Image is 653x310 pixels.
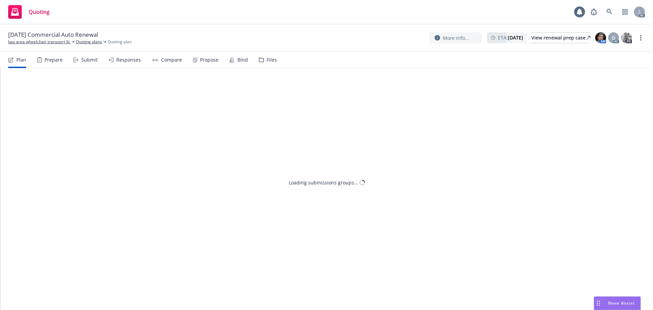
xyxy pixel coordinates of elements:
[595,32,606,43] img: photo
[289,179,358,186] div: Loading submissions groups...
[603,5,616,19] a: Search
[237,57,248,63] div: Bind
[612,34,615,42] span: D
[200,57,218,63] div: Propose
[116,57,141,63] div: Responses
[76,39,102,45] a: Quoting plans
[608,300,635,306] span: Nova Assist
[81,57,98,63] div: Submit
[594,296,641,310] button: Nova Assist
[594,297,603,310] div: Drag to move
[443,34,469,42] span: More info...
[531,32,590,43] a: View renewal prep case
[531,33,590,43] div: View renewal prep case
[8,39,70,45] a: bay area wheelchair transport llc
[587,5,601,19] a: Report a Bug
[637,34,645,42] a: more
[267,57,277,63] div: Files
[498,34,523,41] span: ETA :
[5,2,52,21] a: Quoting
[161,57,182,63] div: Compare
[618,5,632,19] a: Switch app
[621,32,632,43] img: photo
[429,32,482,44] button: More info...
[29,9,50,15] span: Quoting
[107,39,132,45] span: Quoting plan
[16,57,26,63] div: Plan
[45,57,63,63] div: Prepare
[8,31,98,39] span: [DATE] Commercial Auto Renewal
[508,34,523,41] strong: [DATE]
